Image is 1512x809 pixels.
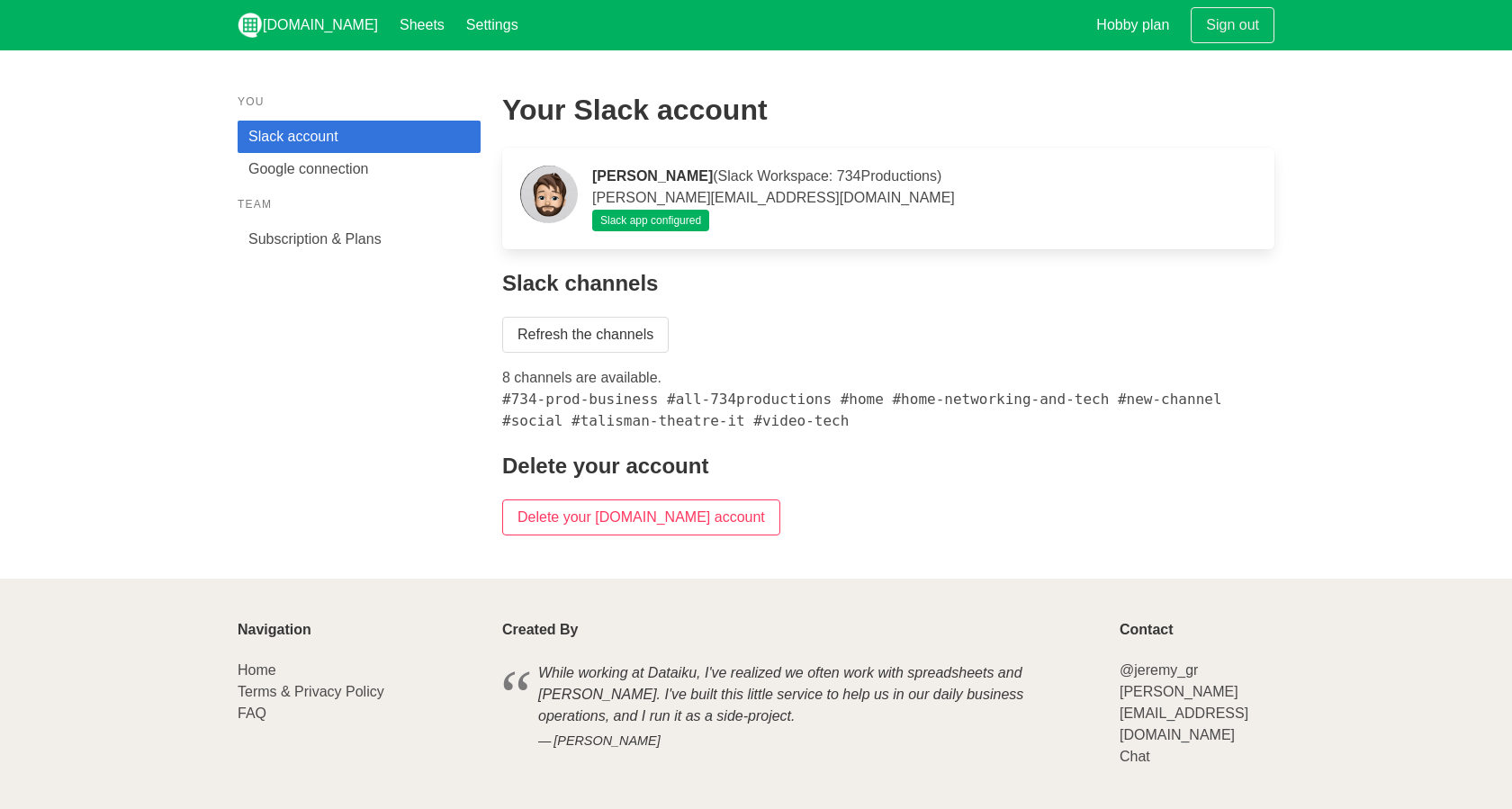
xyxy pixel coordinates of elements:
[238,684,384,699] a: Terms & Privacy Policy
[238,94,481,110] p: You
[502,317,669,353] a: Refresh the channels
[502,499,780,535] input: Delete your [DOMAIN_NAME] account
[538,732,1062,751] cite: [PERSON_NAME]
[1120,622,1274,638] p: Contact
[1120,684,1248,742] a: [PERSON_NAME][EMAIL_ADDRESS][DOMAIN_NAME]
[502,454,1274,478] h4: Delete your account
[592,210,709,231] span: Slack app configured
[238,662,276,678] a: Home
[1191,7,1274,43] a: Sign out
[502,391,1222,429] span: #734-prod-business #all-734productions #home #home-networking-and-tech #new-channel #social #tali...
[238,121,481,153] a: Slack account
[1120,662,1198,678] a: @jeremy_gr
[520,166,578,223] img: 8381064522610_9874449615b1a82530bf_512.png
[592,168,713,184] strong: [PERSON_NAME]
[238,153,481,185] a: Google connection
[238,706,266,721] a: FAQ
[238,13,263,38] img: logo_v2_white.png
[502,94,1274,126] h2: Your Slack account
[238,223,481,256] a: Subscription & Plans
[502,622,1098,638] p: Created By
[238,622,481,638] p: Navigation
[502,271,1274,295] h4: Slack channels
[1120,749,1150,764] a: Chat
[592,166,1256,209] p: (Slack Workspace: 734Productions) [PERSON_NAME][EMAIL_ADDRESS][DOMAIN_NAME]
[238,196,481,212] p: Team
[502,367,1274,432] p: 8 channels are available.
[502,660,1098,754] blockquote: While working at Dataiku, I've realized we often work with spreadsheets and [PERSON_NAME]. I've b...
